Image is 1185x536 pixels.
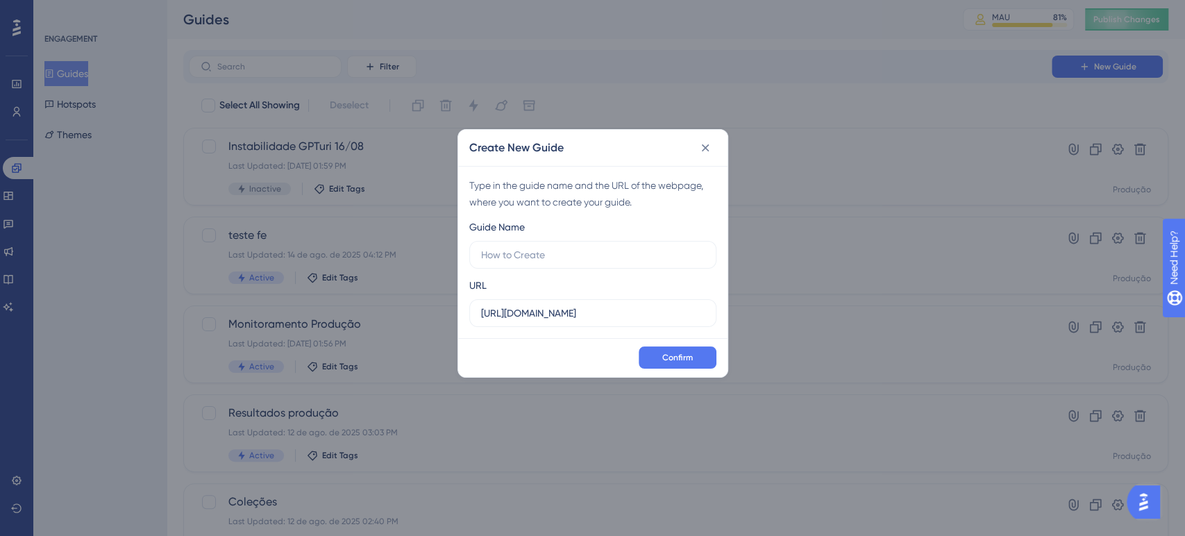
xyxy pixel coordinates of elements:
h2: Create New Guide [469,140,564,156]
div: Guide Name [469,219,525,235]
div: URL [469,277,487,294]
span: Need Help? [33,3,87,20]
input: How to Create [481,247,705,262]
span: Confirm [662,352,693,363]
input: https://www.example.com [481,305,705,321]
div: Type in the guide name and the URL of the webpage, where you want to create your guide. [469,177,716,210]
iframe: UserGuiding AI Assistant Launcher [1127,481,1168,523]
